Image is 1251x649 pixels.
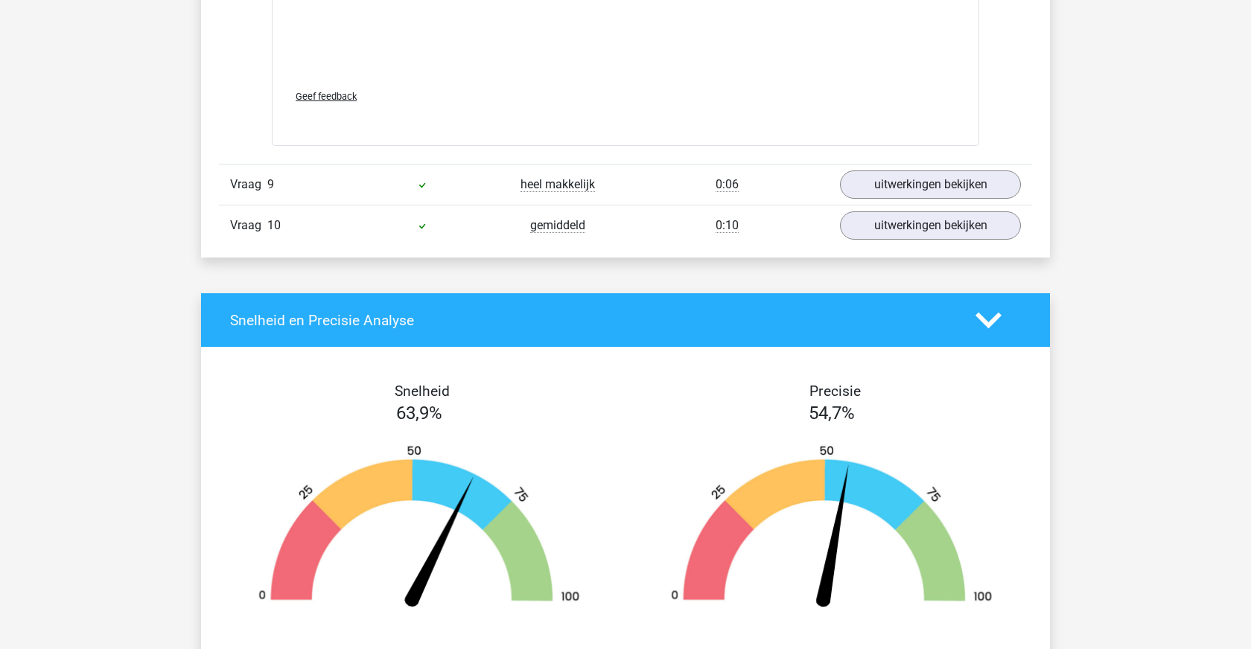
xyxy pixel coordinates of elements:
span: 9 [267,177,274,191]
span: heel makkelijk [521,177,595,192]
span: 10 [267,218,281,232]
h4: Snelheid en Precisie Analyse [230,312,953,329]
h4: Precisie [643,383,1027,400]
img: 64.04c39a417a5c.png [235,444,603,615]
span: Geef feedback [296,91,357,102]
span: Vraag [230,176,267,194]
span: gemiddeld [530,218,585,233]
span: 54,7% [809,403,855,423]
a: uitwerkingen bekijken [840,170,1021,199]
span: 0:10 [716,218,739,233]
span: 63,9% [396,403,442,423]
a: uitwerkingen bekijken [840,211,1021,240]
span: 0:06 [716,177,739,192]
h4: Snelheid [230,383,614,400]
img: 55.29014c7fce35.png [648,444,1016,615]
span: Vraag [230,217,267,234]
